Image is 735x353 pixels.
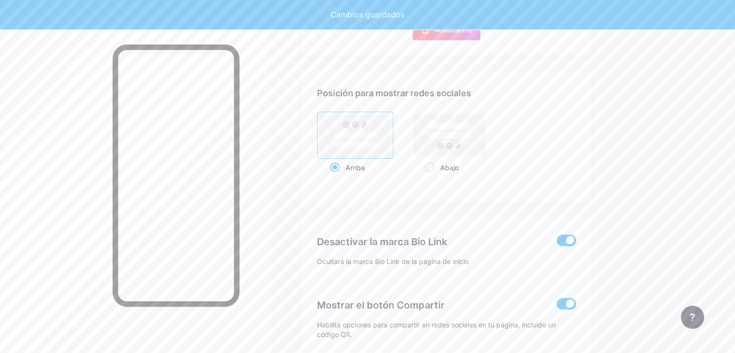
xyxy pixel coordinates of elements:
[317,236,447,248] font: Desactivar la marca Bio Link
[317,321,556,338] font: Habilita opciones para compartir en redes sociales en tu página, incluido un código QR.
[317,88,471,98] font: Posición para mostrar redes sociales
[434,26,473,34] font: Notificarme
[317,299,445,311] font: Mostrar el botón Compartir
[440,163,459,172] font: Abajo
[331,10,404,19] font: Cambios guardados
[317,257,469,265] font: Ocultará la marca Bio Link de la página de inicio
[413,21,480,40] button: Notificarme
[346,163,365,172] font: Arriba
